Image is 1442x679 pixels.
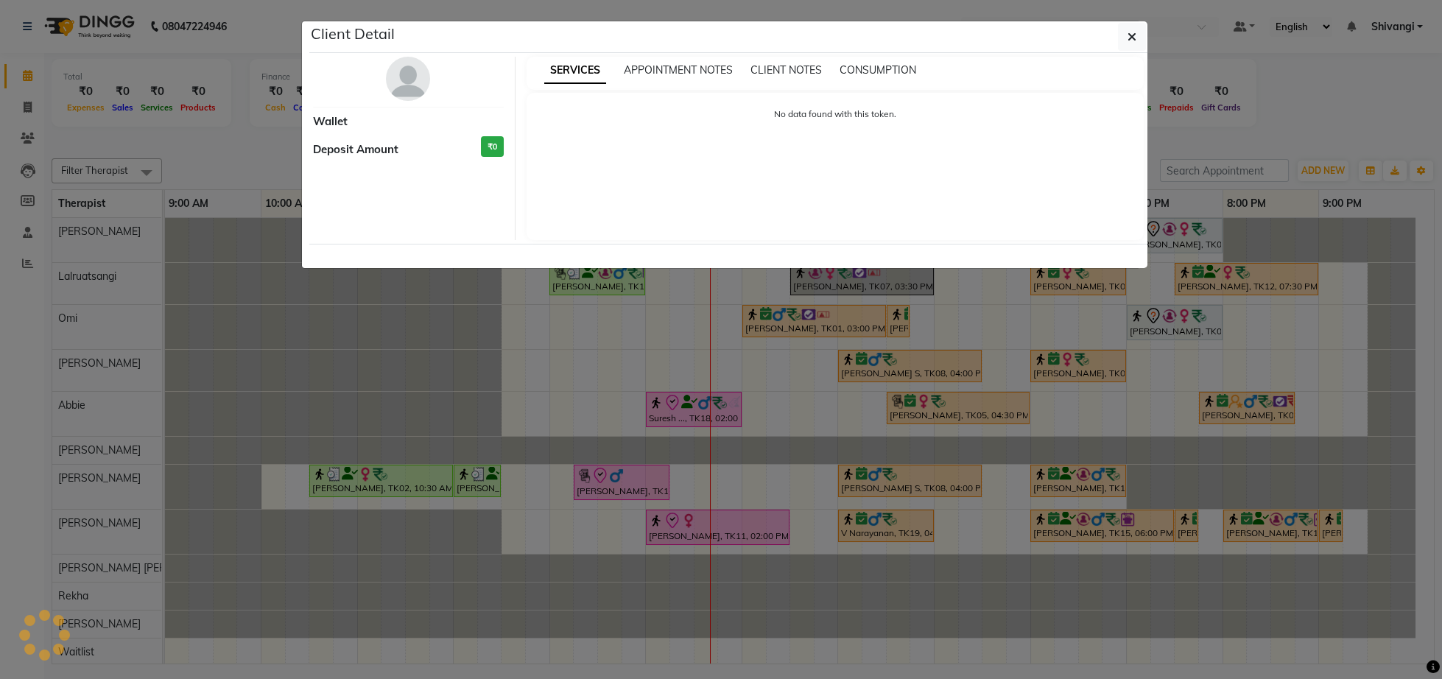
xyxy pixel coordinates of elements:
span: Wallet [313,113,348,130]
h5: Client Detail [311,23,395,45]
img: avatar [386,57,430,101]
span: CONSUMPTION [840,63,916,77]
p: No data found with this token. [541,108,1130,121]
h3: ₹0 [481,136,504,158]
span: SERVICES [544,57,606,84]
span: Deposit Amount [313,141,398,158]
span: APPOINTMENT NOTES [624,63,733,77]
span: CLIENT NOTES [750,63,822,77]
